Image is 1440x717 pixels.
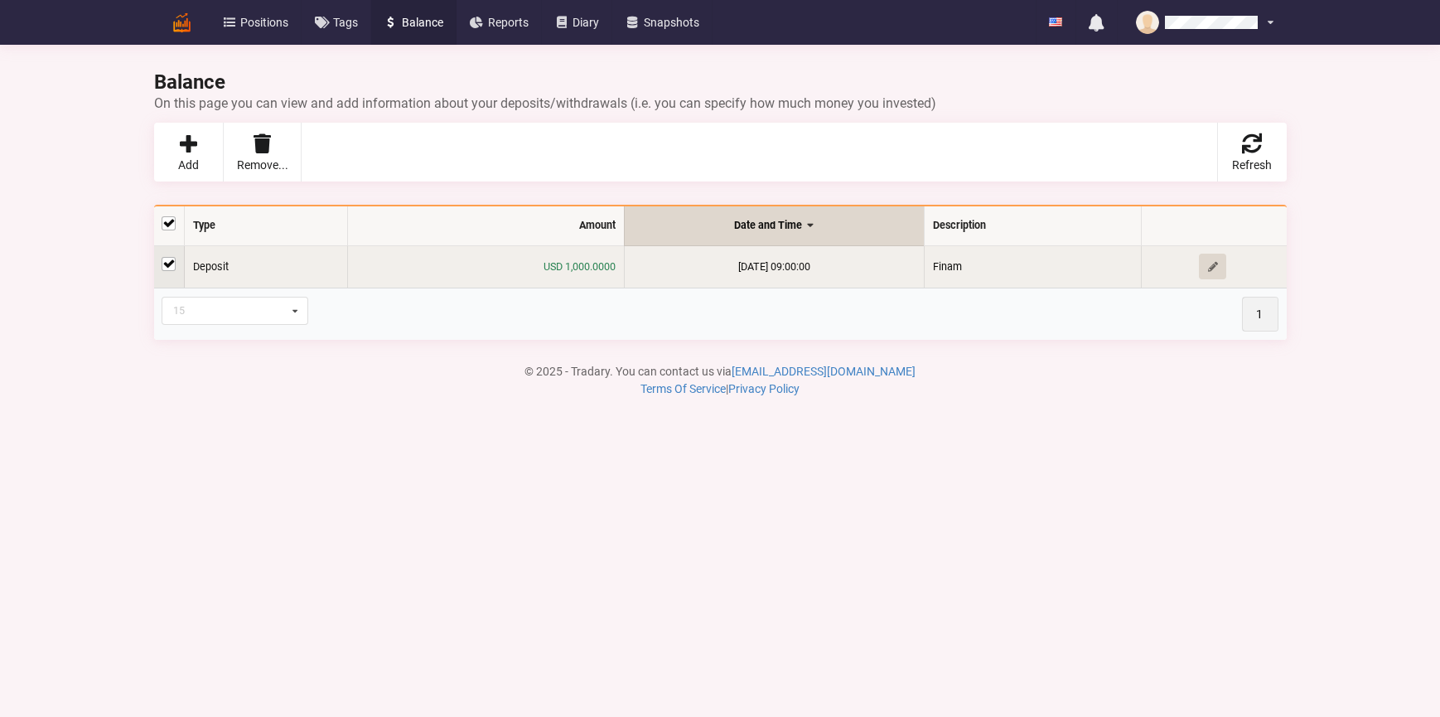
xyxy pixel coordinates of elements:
th: Description [924,206,1141,245]
img: no_avatar_64x64-c1df70be568ff5ffbc6dc4fa4a63b692.png [1136,11,1159,34]
td: [DATE] 09:00:00 [624,246,924,288]
span: Positions [240,17,288,28]
span: Add [178,159,199,171]
div: © 2025 - Tradary. You can contact us via | [154,363,1287,398]
th: Amount [347,206,623,245]
div: Balance [154,70,1287,111]
a: Terms Of Service [640,382,726,395]
a: Privacy Policy [728,382,800,395]
span: USD 1,000.0000 [544,260,616,273]
a: [EMAIL_ADDRESS][DOMAIN_NAME] [732,365,916,378]
span: Tags [333,17,358,28]
a: 1 [1243,298,1278,331]
span: Diary [573,17,599,28]
td: Deposit [184,246,347,288]
div: 15 [173,306,185,317]
div: On this page you can view and add information about your deposits/withdrawals (i.e. you can speci... [154,95,1287,111]
td: Finam [924,246,1141,288]
span: Snapshots [644,17,699,28]
span: Balance [402,17,443,28]
span: Remove... [237,159,288,171]
th: Date and Time [624,206,924,245]
span: Refresh [1232,159,1272,171]
span: Reports [488,17,529,28]
img: logo-5391b84d95ca78eb0fcbe8eb83ca0fe5.png [167,8,196,37]
th: Type [184,206,347,245]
